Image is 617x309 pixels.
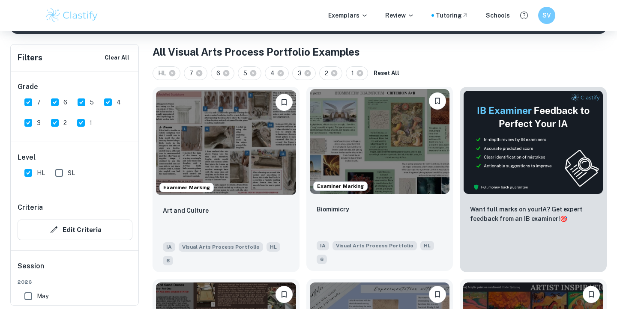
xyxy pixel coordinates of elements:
div: 6 [211,66,234,80]
span: 6 [317,255,327,264]
span: IA [317,241,329,250]
div: 2 [319,66,342,80]
div: 4 [265,66,289,80]
span: 2 [325,68,332,78]
span: HL [37,168,45,178]
span: HL [267,242,280,252]
span: 3 [37,118,41,128]
span: 4 [117,98,121,107]
span: 6 [216,68,224,78]
span: SL [68,168,75,178]
button: Bookmark [429,92,446,110]
button: Bookmark [276,94,293,111]
span: HL [420,241,434,250]
img: Visual Arts Process Portfolio IA example thumbnail: Biomimicry [310,89,450,194]
p: Biomimicry [317,205,349,214]
span: HL [158,68,170,78]
p: Want full marks on your IA ? Get expert feedback from an IB examiner! [470,205,596,223]
p: Review [385,11,414,20]
button: Help and Feedback [517,8,531,23]
p: Art and Culture [163,206,209,215]
h6: Grade [18,82,132,92]
span: IA [163,242,175,252]
div: 3 [292,66,316,80]
span: 7 [37,98,41,107]
a: Examiner MarkingBookmarkBiomimicryIAVisual Arts Process PortfolioHL6 [306,87,453,272]
span: 1 [90,118,92,128]
button: Reset All [371,67,401,80]
button: Bookmark [276,286,293,303]
span: 2 [63,118,67,128]
img: Thumbnail [463,90,603,194]
span: 2026 [18,278,132,286]
span: 4 [270,68,279,78]
span: 5 [243,68,251,78]
span: Examiner Marking [160,184,213,191]
span: 1 [351,68,358,78]
h6: Filters [18,52,42,64]
div: 1 [346,66,368,80]
h6: Criteria [18,202,43,213]
span: 6 [63,98,67,107]
h1: All Visual Arts Process Portfolio Examples [153,44,607,59]
h6: Session [18,261,132,278]
h6: SV [542,11,552,20]
span: 7 [189,68,197,78]
a: ThumbnailWant full marks on yourIA? Get expert feedback from an IB examiner! [460,87,607,272]
button: Edit Criteria [18,220,132,240]
a: Examiner MarkingBookmarkArt and CultureIAVisual Arts Process PortfolioHL6 [153,87,300,272]
button: Bookmark [429,286,446,303]
a: Tutoring [436,11,469,20]
a: Schools [486,11,510,20]
h6: Level [18,152,132,163]
button: SV [538,7,555,24]
span: Visual Arts Process Portfolio [179,242,263,252]
div: 5 [238,66,261,80]
p: Exemplars [328,11,368,20]
span: 5 [90,98,94,107]
span: 3 [298,68,306,78]
button: Bookmark [583,286,600,303]
button: Clear All [102,51,132,64]
span: 6 [163,256,173,265]
img: Clastify logo [45,7,99,24]
span: May [37,291,48,301]
img: Visual Arts Process Portfolio IA example thumbnail: Art and Culture [156,90,296,195]
span: 🎯 [560,215,567,222]
span: Visual Arts Process Portfolio [332,241,417,250]
span: Examiner Marking [314,182,367,190]
div: 7 [184,66,207,80]
div: HL [153,66,180,80]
